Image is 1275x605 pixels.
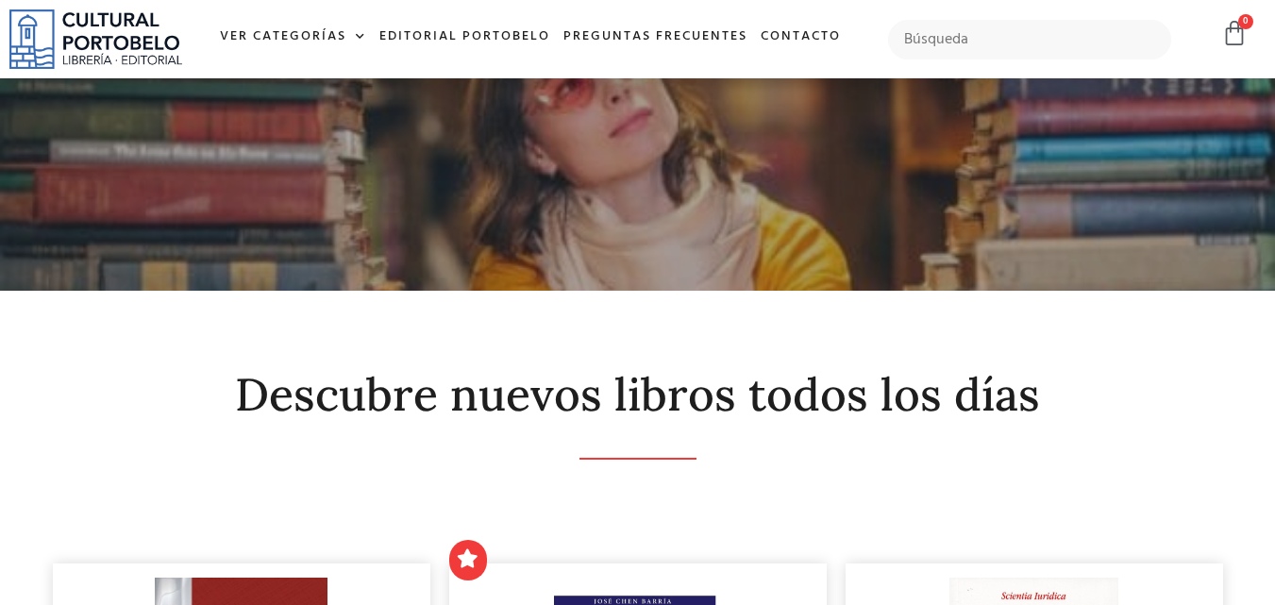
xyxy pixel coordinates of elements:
[1221,20,1248,47] a: 0
[373,17,557,58] a: Editorial Portobelo
[1238,14,1253,29] span: 0
[213,17,373,58] a: Ver Categorías
[53,370,1223,420] h2: Descubre nuevos libros todos los días
[754,17,847,58] a: Contacto
[557,17,754,58] a: Preguntas frecuentes
[888,20,1172,59] input: Búsqueda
